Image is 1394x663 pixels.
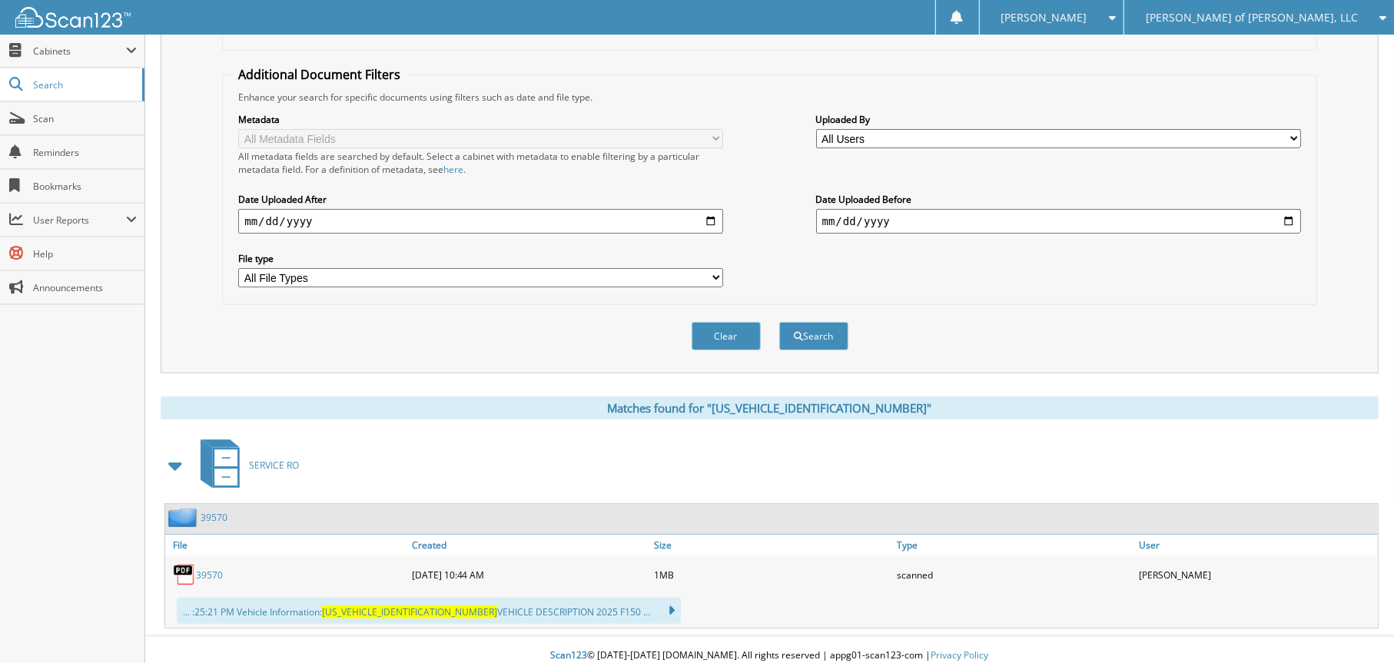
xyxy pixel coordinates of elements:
label: Date Uploaded After [238,193,723,206]
a: Size [650,535,893,555]
label: File type [238,252,723,265]
span: Reminders [33,146,137,159]
div: 1MB [650,559,893,590]
a: Created [408,535,651,555]
div: ... :25:21 PM Vehicle Information: VEHICLE DESCRIPTION 2025 F150 ... [177,598,681,624]
label: Date Uploaded Before [816,193,1301,206]
div: All metadata fields are searched by default. Select a cabinet with metadata to enable filtering b... [238,150,723,176]
img: folder2.png [168,508,201,527]
img: scan123-logo-white.svg [15,7,131,28]
button: Search [779,322,848,350]
span: Cabinets [33,45,126,58]
div: Matches found for "[US_VEHICLE_IDENTIFICATION_NUMBER]" [161,396,1379,419]
div: [DATE] 10:44 AM [408,559,651,590]
a: SERVICE RO [191,435,299,496]
a: Privacy Policy [931,648,989,661]
label: Uploaded By [816,113,1301,126]
a: 39570 [196,569,223,582]
span: Search [33,78,134,91]
span: [PERSON_NAME] [1001,13,1087,22]
div: Enhance your search for specific documents using filters such as date and file type. [231,91,1309,104]
div: scanned [893,559,1136,590]
input: start [238,209,723,234]
span: [US_VEHICLE_IDENTIFICATION_NUMBER] [322,605,497,618]
a: here [443,163,463,176]
span: User Reports [33,214,126,227]
iframe: Chat Widget [1317,589,1394,663]
a: Type [893,535,1136,555]
a: File [165,535,408,555]
span: Help [33,247,137,260]
a: User [1135,535,1378,555]
div: [PERSON_NAME] [1135,559,1378,590]
span: Scan123 [551,648,588,661]
legend: Additional Document Filters [231,66,408,83]
a: 39570 [201,511,227,524]
span: Scan [33,112,137,125]
span: Bookmarks [33,180,137,193]
label: Metadata [238,113,723,126]
button: Clear [692,322,761,350]
img: PDF.png [173,563,196,586]
span: SERVICE RO [249,459,299,472]
input: end [816,209,1301,234]
span: Announcements [33,281,137,294]
span: [PERSON_NAME] of [PERSON_NAME], LLC [1146,13,1358,22]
